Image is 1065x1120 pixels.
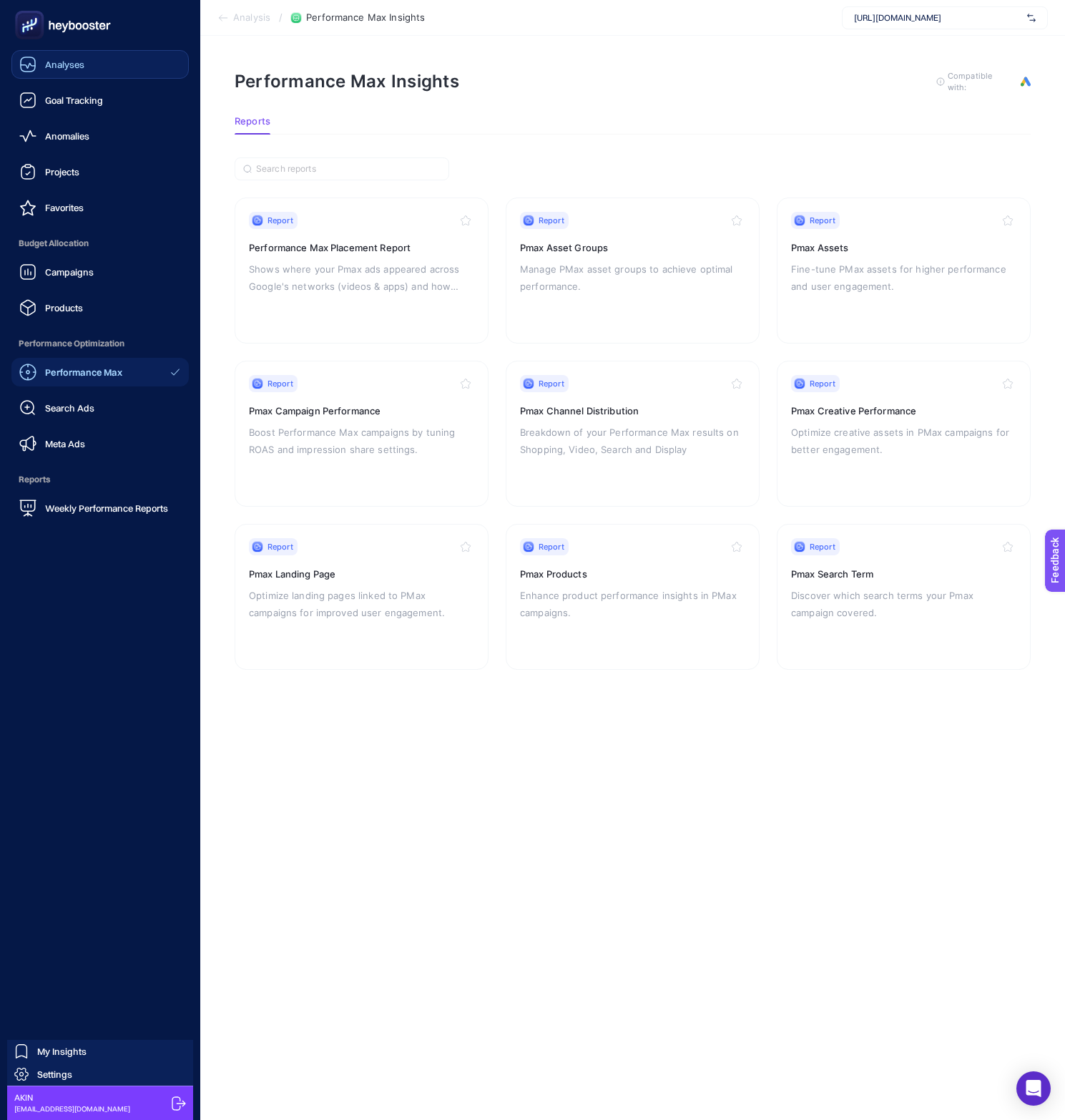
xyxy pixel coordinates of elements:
p: Manage PMax asset groups to achieve optimal performance. [520,260,745,295]
span: Compatible with: [948,70,1012,93]
p: Fine-tune PMax assets for higher performance and user engagement. [791,260,1016,295]
span: Report [539,541,564,552]
a: ReportPmax AssetsFine-tune PMax assets for higher performance and user engagement. [777,198,1031,344]
h3: Pmax Search Term [791,567,1016,581]
img: svg%3e [1027,11,1036,25]
span: Report [810,215,835,226]
span: Performance Optimization [11,329,189,358]
a: ReportPmax Campaign PerformanceBoost Performance Max campaigns by tuning ROAS and impression shar... [235,361,489,507]
span: Anomalies [45,130,89,142]
span: Report [810,541,835,552]
span: Campaigns [45,266,94,278]
a: Settings [7,1063,193,1086]
h3: Pmax Creative Performance [791,404,1016,418]
a: ReportPmax ProductsEnhance product performance insights in PMax campaigns. [506,524,760,670]
button: Reports [235,116,270,135]
h3: Pmax Landing Page [249,567,474,581]
span: AKIN [14,1092,130,1104]
p: Optimize landing pages linked to PMax campaigns for improved user engagement. [249,587,474,621]
span: My Insights [37,1046,87,1057]
span: Reports [11,465,189,494]
p: Optimize creative assets in PMax campaigns for better engagement. [791,424,1016,458]
span: Meta Ads [45,438,85,449]
span: Reports [235,116,270,127]
span: Performance Max [45,366,122,378]
a: ReportPmax Asset GroupsManage PMax asset groups to achieve optimal performance. [506,198,760,344]
a: Favorites [11,193,189,222]
span: / [279,11,283,23]
a: ReportPmax Landing PageOptimize landing pages linked to PMax campaigns for improved user engagement. [235,524,489,670]
span: Favorites [45,202,84,213]
span: Budget Allocation [11,229,189,258]
span: Feedback [9,4,54,16]
p: Boost Performance Max campaigns by tuning ROAS and impression share settings. [249,424,474,458]
h3: Pmax Assets [791,240,1016,255]
a: Performance Max [11,358,189,386]
h3: Pmax Campaign Performance [249,404,474,418]
span: Analyses [45,59,84,70]
a: ReportPmax Search TermDiscover which search terms your Pmax campaign covered. [777,524,1031,670]
span: Report [268,215,293,226]
p: Breakdown of your Performance Max results on Shopping, Video, Search and Display [520,424,745,458]
span: Performance Max Insights [306,12,425,24]
span: [EMAIL_ADDRESS][DOMAIN_NAME] [14,1104,130,1114]
a: My Insights [7,1040,193,1063]
p: Enhance product performance insights in PMax campaigns. [520,587,745,621]
span: Search Ads [45,402,94,414]
p: Shows where your Pmax ads appeared across Google's networks (videos & apps) and how each placemen... [249,260,474,295]
h3: Performance Max Placement Report [249,240,474,255]
span: [URL][DOMAIN_NAME] [854,12,1021,24]
span: Weekly Performance Reports [45,502,168,514]
span: Settings [37,1068,72,1080]
h3: Pmax Asset Groups [520,240,745,255]
h3: Pmax Products [520,567,745,581]
p: Discover which search terms your Pmax campaign covered. [791,587,1016,621]
a: Anomalies [11,122,189,150]
div: Open Intercom Messenger [1016,1071,1051,1106]
a: Products [11,293,189,322]
a: Weekly Performance Reports [11,494,189,522]
span: Report [268,378,293,389]
a: Goal Tracking [11,86,189,115]
a: Search Ads [11,394,189,422]
span: Products [45,302,83,313]
h3: Pmax Channel Distribution [520,404,745,418]
span: Report [268,541,293,552]
span: Report [539,378,564,389]
a: ReportPerformance Max Placement ReportShows where your Pmax ads appeared across Google's networks... [235,198,489,344]
span: Report [539,215,564,226]
a: Meta Ads [11,429,189,458]
span: Goal Tracking [45,94,103,106]
span: Analysis [233,12,270,24]
a: ReportPmax Creative PerformanceOptimize creative assets in PMax campaigns for better engagement. [777,361,1031,507]
span: Projects [45,166,79,177]
h1: Performance Max Insights [235,71,459,92]
span: Report [810,378,835,389]
a: Projects [11,157,189,186]
a: Campaigns [11,258,189,286]
input: Search [256,164,441,175]
a: ReportPmax Channel DistributionBreakdown of your Performance Max results on Shopping, Video, Sear... [506,361,760,507]
a: Analyses [11,50,189,79]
